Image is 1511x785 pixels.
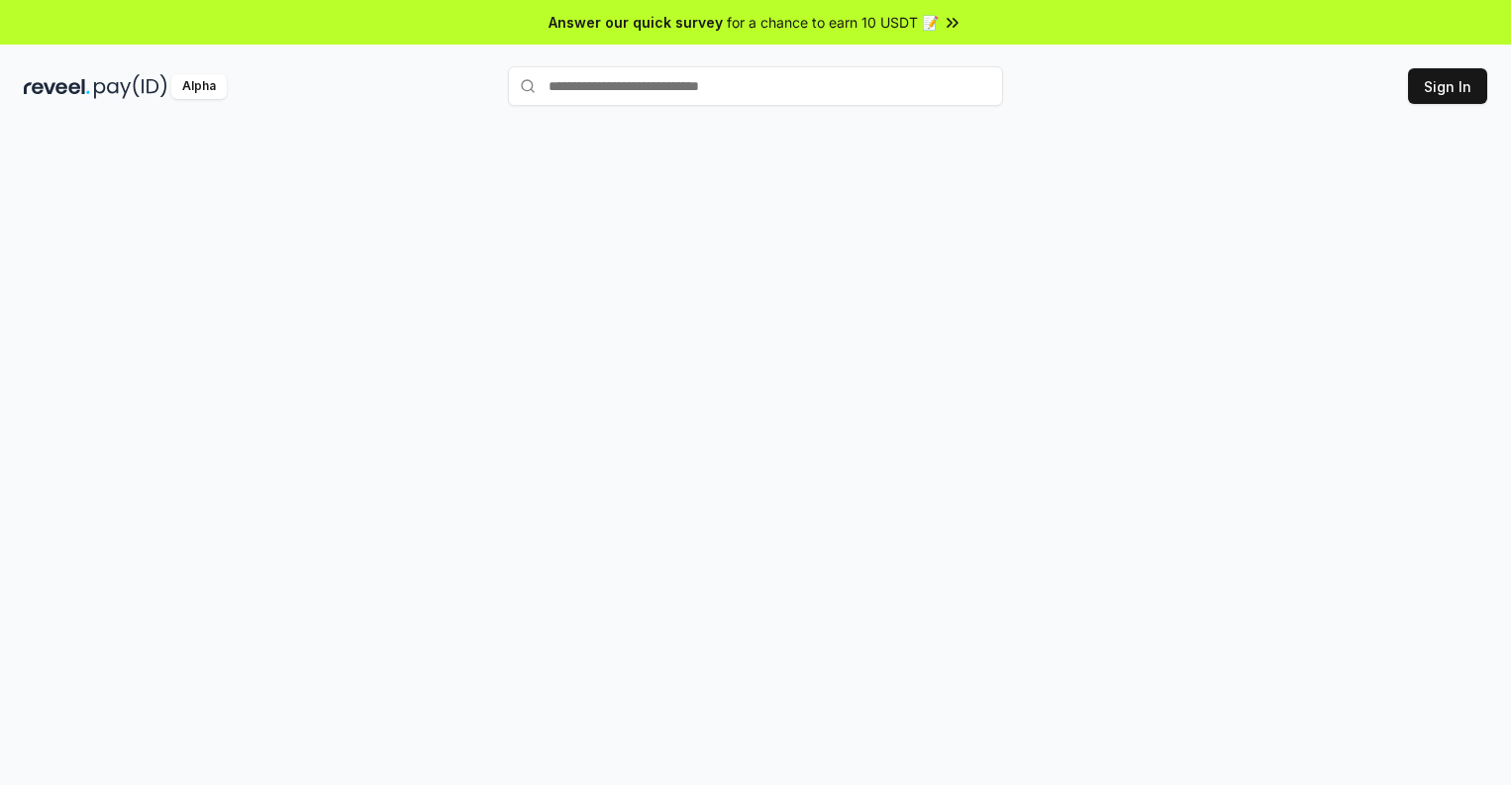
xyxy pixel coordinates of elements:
[24,74,90,99] img: reveel_dark
[549,12,723,33] span: Answer our quick survey
[727,12,939,33] span: for a chance to earn 10 USDT 📝
[1408,68,1487,104] button: Sign In
[94,74,167,99] img: pay_id
[171,74,227,99] div: Alpha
